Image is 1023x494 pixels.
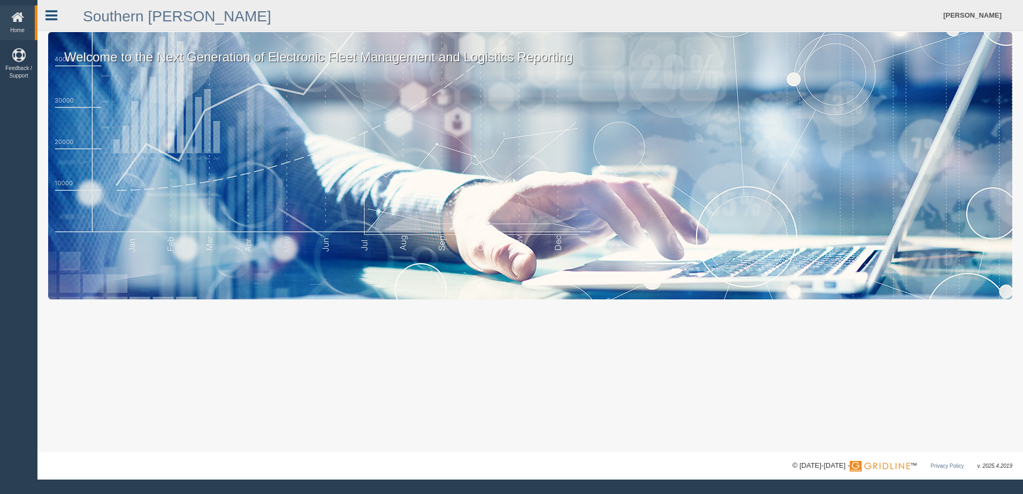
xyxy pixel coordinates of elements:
a: Southern [PERSON_NAME] [83,8,271,25]
p: Welcome to the Next Generation of Electronic Fleet Management and Logistics Reporting [48,32,1012,66]
img: Gridline [850,461,910,472]
div: © [DATE]-[DATE] - ™ [792,460,1012,472]
a: Privacy Policy [930,463,964,469]
span: v. 2025.4.2019 [978,463,1012,469]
